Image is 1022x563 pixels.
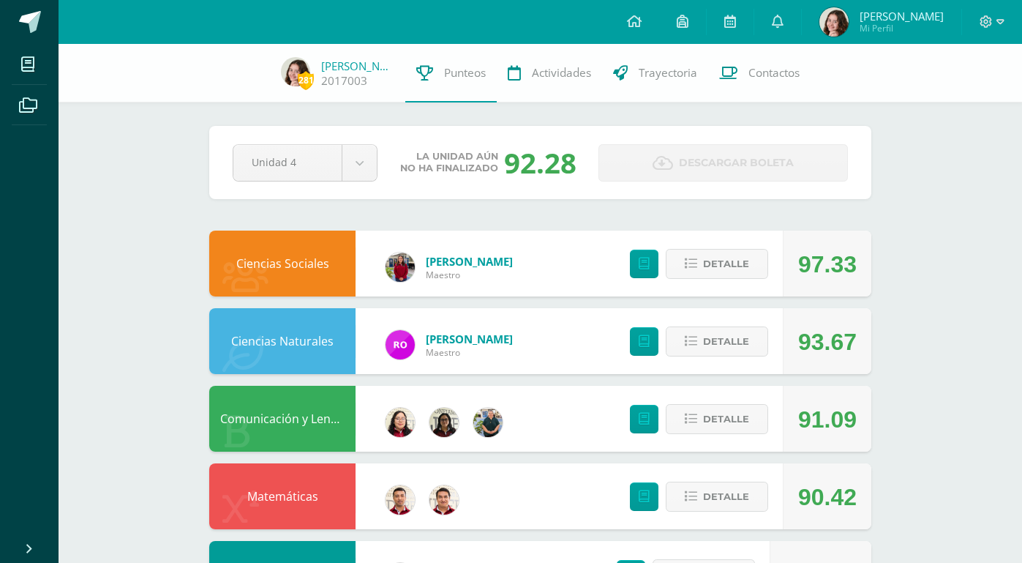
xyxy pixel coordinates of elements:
img: 76b79572e868f347d82537b4f7bc2cf5.png [429,485,459,515]
div: 92.28 [504,143,576,182]
span: [PERSON_NAME] [860,9,944,23]
div: 93.67 [798,309,857,375]
span: Descargar boleta [679,145,794,181]
img: 1a71cc66965339cc0abbab4861a6ffdf.png [281,57,310,86]
img: e1f0730b59be0d440f55fb027c9eff26.png [386,253,415,282]
button: Detalle [666,327,768,357]
a: Actividades [497,44,602,102]
button: Detalle [666,249,768,279]
img: c64be9d0b6a0f58b034d7201874f2d94.png [429,408,459,437]
div: 90.42 [798,464,857,530]
span: Contactos [748,65,800,81]
span: Punteos [444,65,486,81]
span: Detalle [703,406,749,433]
div: Comunicación y Lenguaje [209,386,356,452]
span: Maestro [426,346,513,359]
a: Unidad 4 [233,145,377,181]
span: Maestro [426,269,513,281]
div: Ciencias Sociales [209,231,356,297]
a: Trayectoria [602,44,708,102]
span: Detalle [703,328,749,355]
div: 91.09 [798,387,857,452]
span: Actividades [532,65,591,81]
div: 97.33 [798,231,857,297]
span: La unidad aún no ha finalizado [400,151,498,174]
span: Trayectoria [639,65,697,81]
img: d3b263647c2d686994e508e2c9b90e59.png [473,408,503,437]
img: c6b4b3f06f981deac34ce0a071b61492.png [386,408,415,437]
span: Unidad 4 [252,145,323,179]
div: Matemáticas [209,463,356,529]
a: Contactos [708,44,811,102]
a: [PERSON_NAME] [426,332,513,346]
a: [PERSON_NAME] [321,59,394,73]
button: Detalle [666,404,768,434]
span: Detalle [703,483,749,510]
img: 08228f36aa425246ac1f75ab91e507c5.png [386,330,415,359]
span: Mi Perfil [860,22,944,34]
button: Detalle [666,482,768,512]
img: 1a71cc66965339cc0abbab4861a6ffdf.png [819,7,849,37]
img: 8967023db232ea363fa53c906190b046.png [386,485,415,515]
div: Ciencias Naturales [209,308,356,374]
a: Punteos [405,44,497,102]
span: 281 [298,71,314,89]
a: 2017003 [321,73,367,89]
span: Detalle [703,250,749,277]
a: [PERSON_NAME] [426,254,513,269]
